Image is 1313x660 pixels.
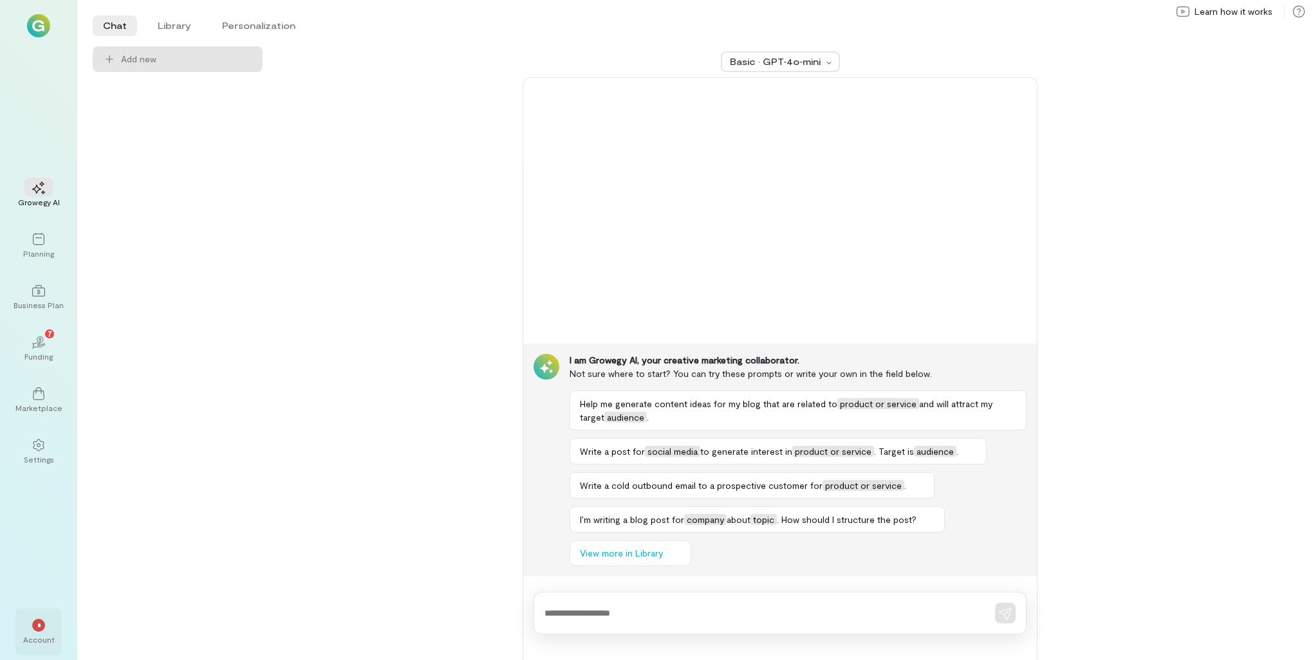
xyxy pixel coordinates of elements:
span: Write a cold outbound email to a prospective customer for [580,480,823,491]
button: Write a cold outbound email to a prospective customer forproduct or service. [570,472,935,499]
span: audience [914,446,956,457]
span: topic [750,514,777,525]
div: Funding [24,351,53,362]
span: I’m writing a blog post for [580,514,684,525]
a: Business Plan [15,274,62,320]
span: Help me generate content ideas for my blog that are related to [580,398,837,409]
button: Help me generate content ideas for my blog that are related toproduct or serviceand will attract ... [570,390,1027,430]
div: Business Plan [14,300,64,310]
span: product or service [823,480,904,491]
span: . [956,446,958,457]
div: *Account [15,609,62,655]
div: I am Growegy AI, your creative marketing collaborator. [570,354,1027,367]
a: Marketplace [15,377,62,423]
span: . [904,480,906,491]
a: Funding [15,325,62,372]
span: audience [604,412,647,423]
span: Write a post for [580,446,645,457]
span: social media [645,446,700,457]
div: Not sure where to start? You can try these prompts or write your own in the field below. [570,367,1027,380]
span: Add new [121,53,252,66]
button: I’m writing a blog post forcompanyabouttopic. How should I structure the post? [570,506,945,533]
div: Growegy AI [18,197,60,207]
div: Planning [23,248,54,259]
button: View more in Library [570,540,691,566]
span: to generate interest in [700,446,792,457]
span: product or service [837,398,919,409]
span: Learn how it works [1195,5,1272,18]
a: Settings [15,428,62,475]
span: 7 [48,327,52,339]
span: product or service [792,446,874,457]
div: Settings [24,454,54,464]
li: Library [147,15,201,36]
button: Write a post forsocial mediato generate interest inproduct or service. Target isaudience. [570,438,987,464]
span: . How should I structure the post? [777,514,917,525]
span: View more in Library [580,547,663,560]
span: . [647,412,649,423]
div: Basic · GPT‑4o‑mini [730,55,823,68]
a: Growegy AI [15,171,62,217]
li: Chat [93,15,137,36]
span: company [684,514,727,525]
a: Planning [15,223,62,269]
li: Personalization [212,15,306,36]
div: Account [23,634,55,645]
span: about [727,514,750,525]
div: Marketplace [15,403,62,413]
span: . Target is [874,446,914,457]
